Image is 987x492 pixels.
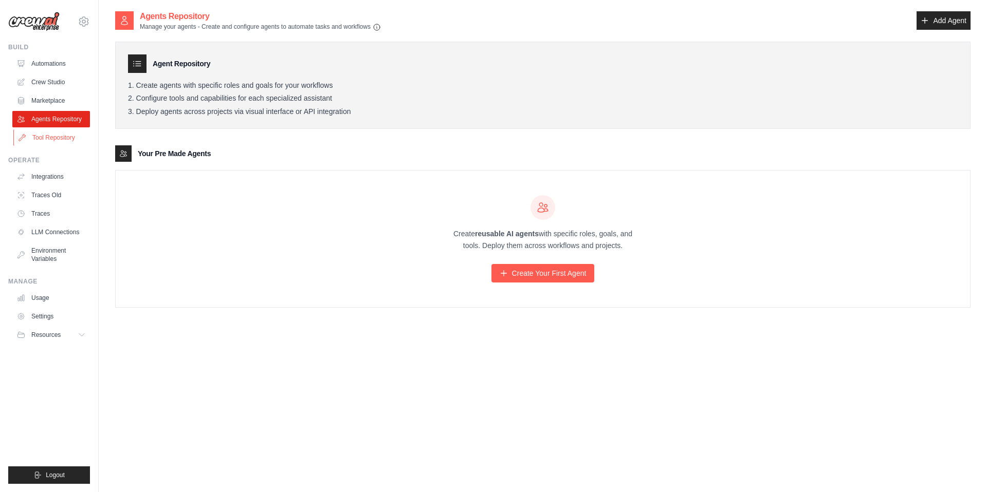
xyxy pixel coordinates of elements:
[475,230,539,238] strong: reusable AI agents
[12,187,90,203] a: Traces Old
[12,168,90,185] a: Integrations
[12,205,90,222] a: Traces
[444,228,642,252] p: Create with specific roles, goals, and tools. Deploy them across workflows and projects.
[8,466,90,484] button: Logout
[12,224,90,240] a: LLM Connections
[153,59,210,69] h3: Agent Repository
[128,81,958,90] li: Create agents with specific roles and goals for your workflows
[12,111,90,127] a: Agents Repository
[12,308,90,325] a: Settings
[140,23,381,31] p: Manage your agents - Create and configure agents to automate tasks and workflows
[12,327,90,343] button: Resources
[31,331,61,339] span: Resources
[8,156,90,164] div: Operate
[12,92,90,109] a: Marketplace
[12,55,90,72] a: Automations
[128,107,958,117] li: Deploy agents across projects via visual interface or API integration
[140,10,381,23] h2: Agents Repository
[917,11,971,30] a: Add Agent
[491,264,595,282] a: Create Your First Agent
[8,12,60,31] img: Logo
[128,94,958,103] li: Configure tools and capabilities for each specialized assistant
[8,277,90,286] div: Manage
[8,43,90,51] div: Build
[12,74,90,90] a: Crew Studio
[12,242,90,267] a: Environment Variables
[46,471,65,479] span: Logout
[12,290,90,306] a: Usage
[13,129,91,146] a: Tool Repository
[138,148,211,159] h3: Your Pre Made Agents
